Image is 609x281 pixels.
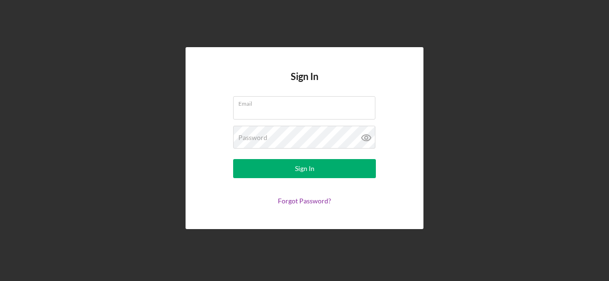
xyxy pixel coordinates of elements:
[278,197,331,205] a: Forgot Password?
[295,159,314,178] div: Sign In
[238,134,267,141] label: Password
[291,71,318,96] h4: Sign In
[238,97,375,107] label: Email
[233,159,376,178] button: Sign In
